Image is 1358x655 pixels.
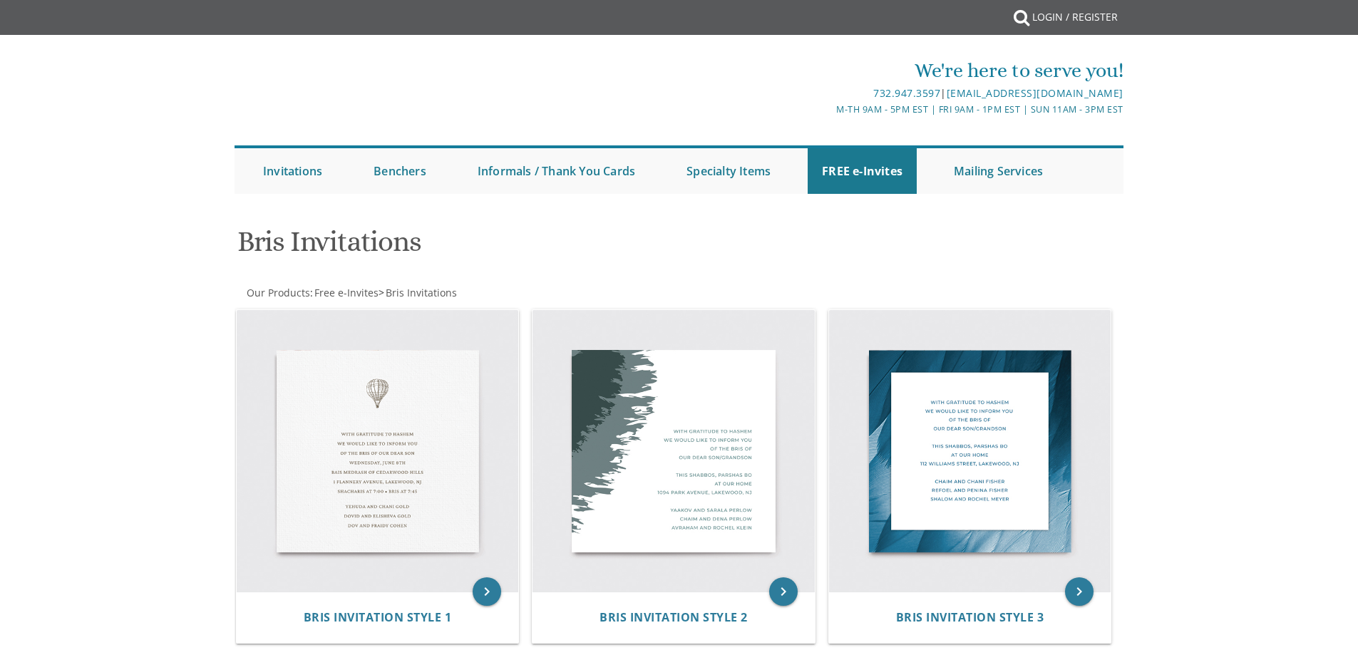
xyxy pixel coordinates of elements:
a: FREE e-Invites [808,148,917,194]
a: keyboard_arrow_right [1065,577,1094,606]
a: Mailing Services [940,148,1057,194]
h1: Bris Invitations [237,226,819,268]
a: Informals / Thank You Cards [463,148,649,194]
a: Bris Invitations [384,286,457,299]
span: Bris Invitation Style 1 [304,609,452,625]
div: : [235,286,679,300]
div: M-Th 9am - 5pm EST | Fri 9am - 1pm EST | Sun 11am - 3pm EST [532,102,1123,117]
img: Bris Invitation Style 3 [829,310,1111,592]
a: Bris Invitation Style 3 [896,611,1044,624]
span: Free e-Invites [314,286,379,299]
a: keyboard_arrow_right [473,577,501,606]
span: Bris Invitation Style 2 [600,609,748,625]
span: > [379,286,457,299]
a: Specialty Items [672,148,785,194]
a: Bris Invitation Style 1 [304,611,452,624]
img: Bris Invitation Style 1 [237,310,519,592]
a: Bris Invitation Style 2 [600,611,748,624]
div: | [532,85,1123,102]
a: Free e-Invites [313,286,379,299]
a: Benchers [359,148,441,194]
a: [EMAIL_ADDRESS][DOMAIN_NAME] [947,86,1123,100]
span: Bris Invitations [386,286,457,299]
span: Bris Invitation Style 3 [896,609,1044,625]
img: Bris Invitation Style 2 [533,310,815,592]
a: keyboard_arrow_right [769,577,798,606]
div: We're here to serve you! [532,56,1123,85]
a: 732.947.3597 [873,86,940,100]
a: Invitations [249,148,336,194]
a: Our Products [245,286,310,299]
